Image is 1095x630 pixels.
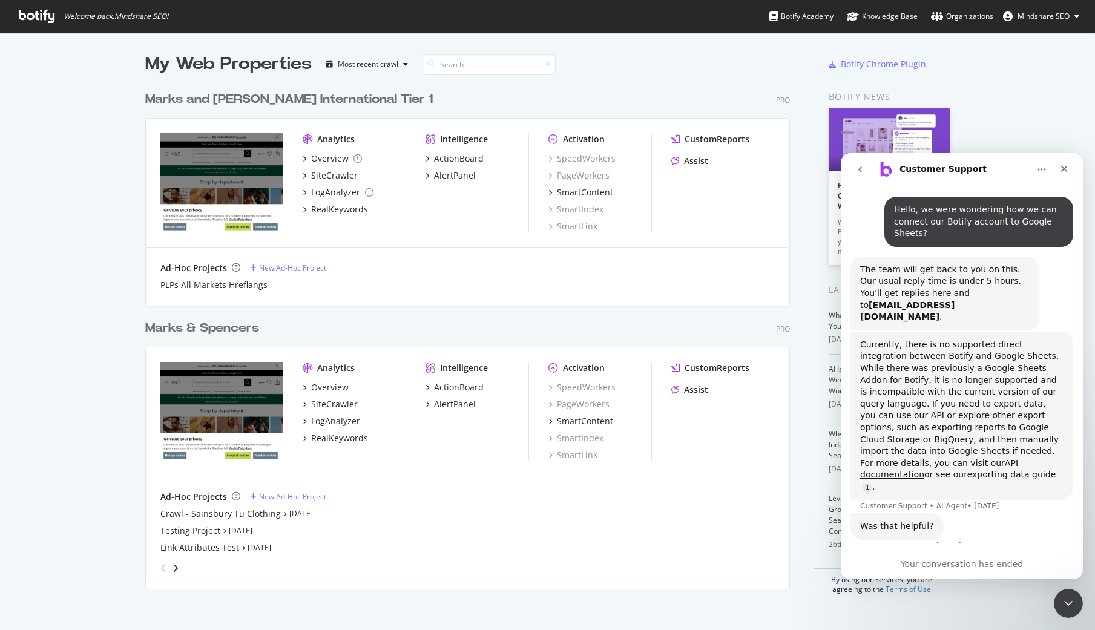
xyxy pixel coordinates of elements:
div: Assist [684,155,708,167]
div: Analytics [317,362,355,374]
a: AI Is Your New Customer: How to Win the Visibility Battle in a ChatGPT World [829,364,950,396]
div: Organizations [931,10,993,22]
a: Leveling the Playing Field: Why Growth-Stage Companies Are at a Search Crossroads, and What Comes... [829,493,944,536]
div: angle-left [156,559,171,578]
a: Terms of Use [886,584,931,594]
button: Mindshare SEO [993,7,1089,26]
img: How to Save Hours on Content and Research Workflows with Botify Assist [829,108,950,171]
div: Botify news [829,90,950,103]
a: What Happens When ChatGPT Is Your Holiday Shopper? [829,310,938,331]
a: Link Attributes Test [160,542,239,554]
input: Search [423,54,556,75]
div: SmartContent [557,186,613,199]
div: [DATE] [829,464,950,474]
div: angle-right [171,562,180,574]
a: Assist [671,384,708,396]
a: [DATE] [248,542,271,553]
a: SiteCrawler [303,398,358,410]
div: ActionBoard [434,153,484,165]
a: New Ad-Hoc Project [250,263,326,273]
a: Marks and [PERSON_NAME] International Tier 1 [145,91,438,108]
div: AlertPanel [434,398,476,410]
div: LogAnalyzer [311,186,360,199]
a: How to Save Hours on Content and Research Workflows with Botify Assist [838,180,936,211]
a: SmartContent [548,186,613,199]
div: Most recent crawl [338,61,398,68]
a: SmartLink [548,449,597,461]
div: grid [145,76,800,589]
a: Overview [303,153,362,165]
div: Overview [311,381,349,393]
div: PageWorkers [548,398,610,410]
a: SmartContent [548,415,613,427]
a: CustomReports [671,133,749,145]
a: SmartIndex [548,203,603,215]
a: PageWorkers [548,169,610,182]
a: RealKeywords [303,203,368,215]
a: LogAnalyzer [303,415,360,427]
a: SiteCrawler [303,169,358,182]
a: AlertPanel [426,169,476,182]
a: New Ad-Hoc Project [250,491,326,502]
a: Crawl - Sainsbury Tu Clothing [160,508,281,520]
div: Ad-Hoc Projects [160,491,227,503]
div: SmartContent [557,415,613,427]
div: Botify Chrome Plugin [841,58,926,70]
div: Pro [776,324,790,334]
div: Activation [563,133,605,145]
a: Why Mid-Sized Brands Should Use IndexNow to Accelerate Organic Search Growth [829,428,944,461]
div: AlertPanel [434,169,476,182]
div: Assist [684,384,708,396]
a: Testing Project [160,525,220,537]
a: AlertPanel [426,398,476,410]
div: Intelligence [440,362,488,374]
div: Analytics [317,133,355,145]
div: ActionBoard [434,381,484,393]
div: Overview [311,153,349,165]
a: SpeedWorkers [548,381,616,393]
a: [DATE] [229,525,252,536]
div: Ad-Hoc Projects [160,262,227,274]
a: LogAnalyzer [303,186,373,199]
div: Activation [563,362,605,374]
div: Marks and [PERSON_NAME] International Tier 1 [145,91,433,108]
div: My Web Properties [145,52,312,76]
div: SiteCrawler [311,169,358,182]
a: Botify Chrome Plugin [829,58,926,70]
div: SmartLink [548,220,597,232]
div: SiteCrawler [311,398,358,410]
a: ActionBoard [426,381,484,393]
a: SpeedWorkers [548,153,616,165]
div: Knowledge Base [847,10,918,22]
div: CustomReports [685,362,749,374]
div: New Ad-Hoc Project [259,263,326,273]
span: Welcome back, Mindshare SEO ! [64,11,168,21]
div: 26th June 2025 [829,539,950,550]
span: Mindshare SEO [1018,11,1070,21]
div: Marks & Spencers [145,320,259,337]
div: RealKeywords [311,203,368,215]
a: PLPs All Markets Hreflangs [160,279,268,291]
